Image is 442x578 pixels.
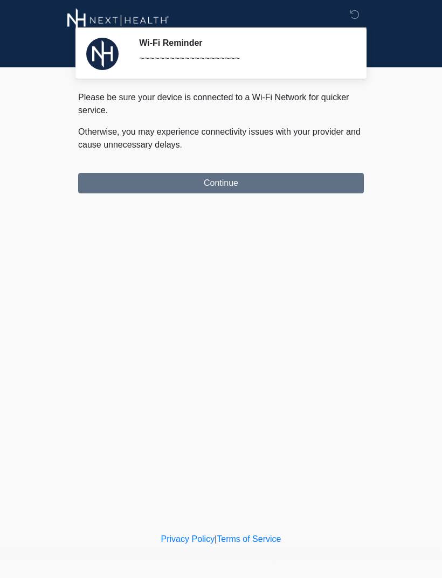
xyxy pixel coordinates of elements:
[78,91,364,117] p: Please be sure your device is connected to a Wi-Fi Network for quicker service.
[215,534,217,544] a: |
[78,126,364,151] p: Otherwise, you may experience connectivity issues with your provider and cause unnecessary delays
[139,38,348,48] h2: Wi-Fi Reminder
[180,140,182,149] span: .
[217,534,281,544] a: Terms of Service
[139,52,348,65] div: ~~~~~~~~~~~~~~~~~~~~
[161,534,215,544] a: Privacy Policy
[86,38,119,70] img: Agent Avatar
[67,8,169,32] img: Next-Health Montecito Logo
[78,173,364,193] button: Continue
